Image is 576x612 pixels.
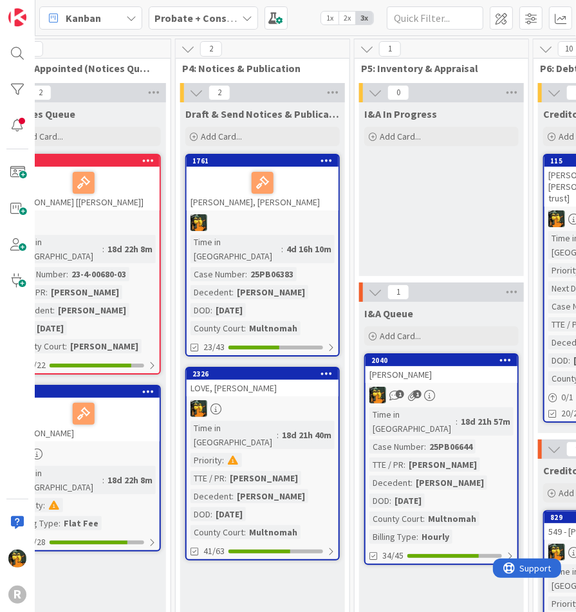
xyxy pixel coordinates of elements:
div: 18d 21h 40m [279,428,335,442]
div: 2326LOVE, [PERSON_NAME] [187,368,339,396]
span: Add Card... [22,131,63,142]
div: 2226 [14,156,160,165]
div: 2040 [371,356,517,365]
div: [PERSON_NAME] [234,285,308,299]
span: : [568,353,570,367]
div: 4d 16h 10m [283,242,335,256]
span: Notices Queue [6,107,75,120]
span: : [404,458,405,472]
span: : [222,453,224,467]
div: 1542 [8,386,160,398]
div: [PERSON_NAME] [405,458,480,472]
span: : [281,242,283,256]
div: Time in [GEOGRAPHIC_DATA] [12,466,102,494]
div: MR [187,214,339,231]
span: 2 [30,85,51,100]
span: : [225,471,227,485]
div: [PERSON_NAME] [234,489,308,503]
div: 1542[PERSON_NAME] [8,386,160,441]
span: : [245,267,247,281]
span: : [244,321,246,335]
span: P5: Inventory & Appraisal [361,62,512,75]
div: [PERSON_NAME] [8,398,160,441]
div: 18d 21h 57m [458,414,514,429]
div: [PERSON_NAME] [55,303,129,317]
div: Decedent [369,476,411,490]
div: DOD [548,353,568,367]
div: [DATE] [391,494,425,508]
div: Flat Fee [60,516,102,530]
img: MR [369,387,386,403]
span: P3: PR Appointed (Notices Queue) [3,62,154,75]
span: : [232,489,234,503]
div: Case Number [12,267,66,281]
img: Visit kanbanzone.com [8,8,26,26]
div: 2226[PERSON_NAME] [[PERSON_NAME]] [8,155,160,210]
span: : [424,440,426,454]
span: : [59,516,60,530]
div: 25PB06383 [247,267,297,281]
div: [DATE] [212,507,246,521]
span: : [43,498,45,512]
div: DOD [190,303,210,317]
span: Add Card... [380,131,421,142]
span: P4: Notices & Publication [182,62,333,75]
span: : [53,303,55,317]
div: Multnomah [246,321,301,335]
div: 23-4-00680-03 [68,267,129,281]
span: Kanban [66,10,101,26]
span: : [244,525,246,539]
span: : [423,512,425,526]
span: I&A Queue [364,307,413,320]
div: 1542 [14,387,160,396]
span: Add Card... [201,131,242,142]
span: : [102,242,104,256]
img: MR [548,544,565,561]
div: DOD [369,494,389,508]
img: MR [190,214,207,231]
span: 2 [200,41,222,57]
span: 1 [387,284,409,300]
span: : [389,494,391,508]
img: MR [190,400,207,417]
span: : [210,303,212,317]
div: Time in [GEOGRAPHIC_DATA] [12,235,102,263]
div: 18d 22h 8m [104,473,156,487]
div: 2326 [192,369,339,378]
span: Add Card... [380,330,421,342]
div: 1761 [192,156,339,165]
div: 2226 [8,155,160,167]
span: 34/45 [382,549,404,562]
div: MR [187,400,339,417]
div: 1761[PERSON_NAME], [PERSON_NAME] [187,155,339,210]
span: 2 [209,85,230,100]
span: : [411,476,413,490]
span: : [102,473,104,487]
div: DOD [190,507,210,521]
span: I&A In Progress [364,107,437,120]
div: Multnomah [246,525,301,539]
div: Time in [GEOGRAPHIC_DATA] [190,235,281,263]
span: 1 [379,41,401,57]
img: MR [548,210,565,227]
div: Time in [GEOGRAPHIC_DATA] [190,421,277,449]
div: TTE / PR [369,458,404,472]
span: Support [27,2,59,17]
div: [DATE] [33,321,67,335]
div: 18d 22h 8m [104,242,156,256]
span: 1 [413,390,422,398]
div: 2326 [187,368,339,380]
span: 3x [356,12,373,24]
div: MR [366,387,517,403]
div: 2040[PERSON_NAME] [366,355,517,383]
div: LOVE, [PERSON_NAME] [187,380,339,396]
div: Multnomah [425,512,479,526]
span: 23/43 [203,340,225,354]
span: : [66,267,68,281]
div: County Court [190,525,244,539]
div: Case Number [369,440,424,454]
div: County Court [12,339,65,353]
div: Decedent [190,285,232,299]
div: Time in [GEOGRAPHIC_DATA] [369,407,456,436]
input: Quick Filter... [387,6,483,30]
